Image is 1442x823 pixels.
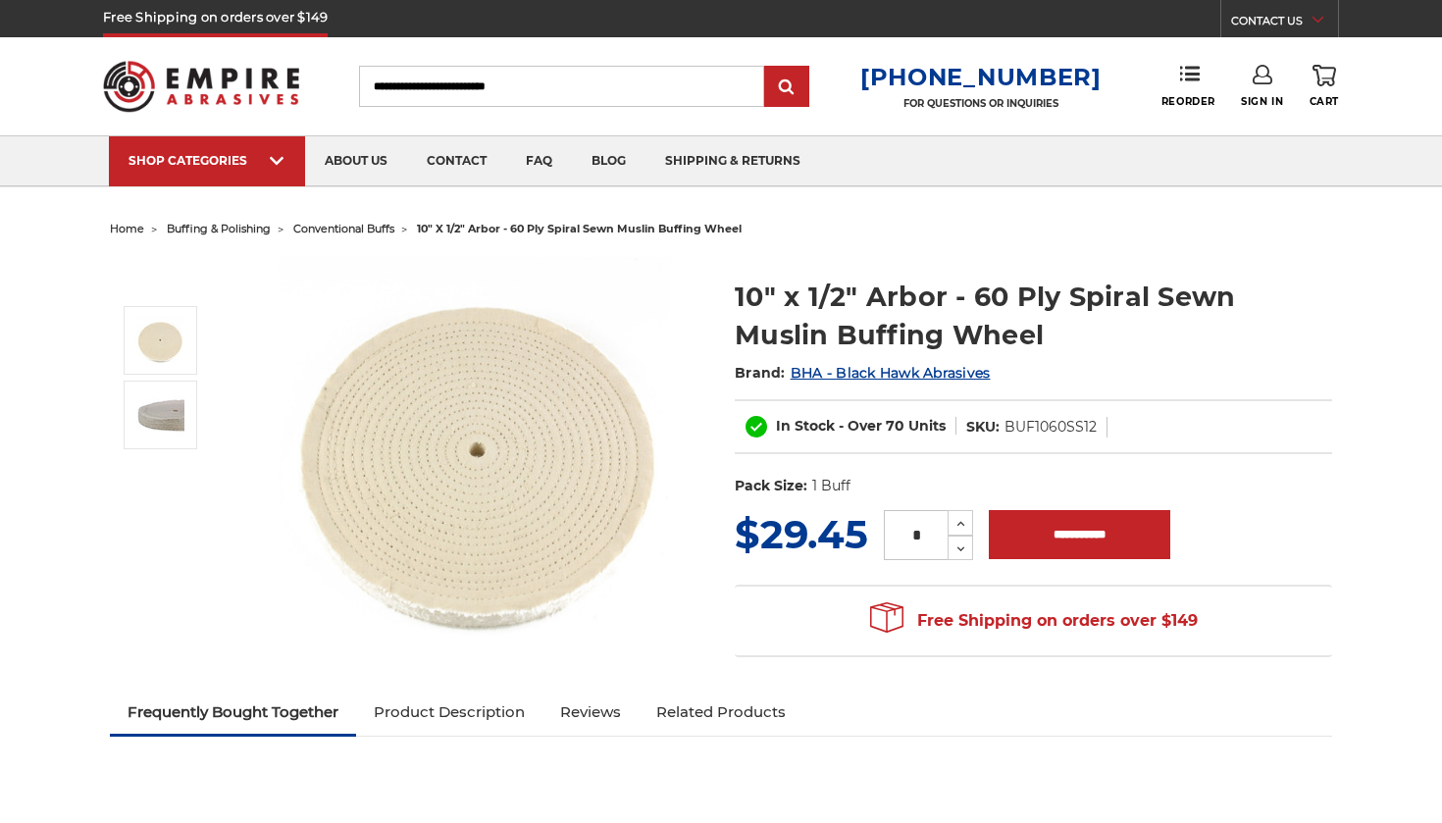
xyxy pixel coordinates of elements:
img: 10" x 1/2" Arbor - 60 Ply Spiral Sewn Muslin Buffing Wheel [135,390,184,439]
dd: BUF1060SS12 [1004,417,1097,437]
a: BHA - Black Hawk Abrasives [791,364,991,382]
span: In Stock [776,417,835,435]
a: about us [305,136,407,186]
dt: Pack Size: [735,476,807,496]
a: CONTACT US [1231,10,1338,37]
a: Reorder [1161,65,1215,107]
a: contact [407,136,506,186]
span: Reorder [1161,95,1215,108]
span: - Over [839,417,882,435]
a: Frequently Bought Together [110,691,356,734]
a: [PHONE_NUMBER] [860,63,1102,91]
p: FOR QUESTIONS OR INQUIRIES [860,97,1102,110]
dt: SKU: [966,417,1000,437]
dd: 1 Buff [812,476,850,496]
input: Submit [767,68,806,107]
span: Free Shipping on orders over $149 [870,601,1198,641]
a: faq [506,136,572,186]
a: Reviews [542,691,639,734]
a: Product Description [356,691,542,734]
span: Units [908,417,946,435]
span: Sign In [1241,95,1283,108]
div: SHOP CATEGORIES [129,153,285,168]
span: Brand: [735,364,786,382]
a: buffing & polishing [167,222,271,235]
a: Cart [1310,65,1339,108]
span: 70 [886,417,904,435]
a: Related Products [639,691,803,734]
img: 10" x 1/2" Arbor - 60 Ply Spiral Sewn Muslin Buffing Wheel [135,316,184,365]
img: 10" x 1/2" Arbor - 60 Ply Spiral Sewn Muslin Buffing Wheel [279,257,671,649]
span: Cart [1310,95,1339,108]
a: blog [572,136,645,186]
h1: 10" x 1/2" Arbor - 60 Ply Spiral Sewn Muslin Buffing Wheel [735,278,1332,354]
a: conventional buffs [293,222,394,235]
a: shipping & returns [645,136,820,186]
a: home [110,222,144,235]
span: $29.45 [735,510,868,558]
span: 10" x 1/2" arbor - 60 ply spiral sewn muslin buffing wheel [417,222,742,235]
img: Empire Abrasives [103,48,299,125]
